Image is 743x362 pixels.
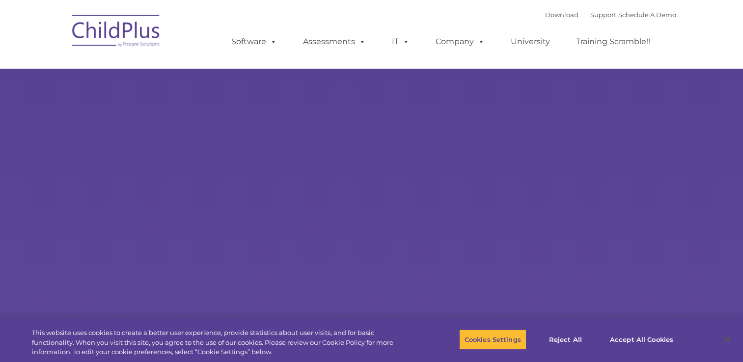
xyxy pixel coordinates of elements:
a: University [501,32,560,52]
a: Assessments [293,32,376,52]
button: Reject All [535,329,596,350]
a: Training Scramble!! [566,32,660,52]
a: Support [590,11,616,19]
button: Cookies Settings [459,329,526,350]
a: Schedule A Demo [618,11,676,19]
button: Accept All Cookies [605,329,679,350]
font: | [545,11,676,19]
a: Download [545,11,578,19]
img: ChildPlus by Procare Solutions [67,8,165,57]
a: Company [426,32,495,52]
a: Software [221,32,287,52]
a: IT [382,32,419,52]
div: This website uses cookies to create a better user experience, provide statistics about user visit... [32,328,409,357]
button: Close [716,329,738,350]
